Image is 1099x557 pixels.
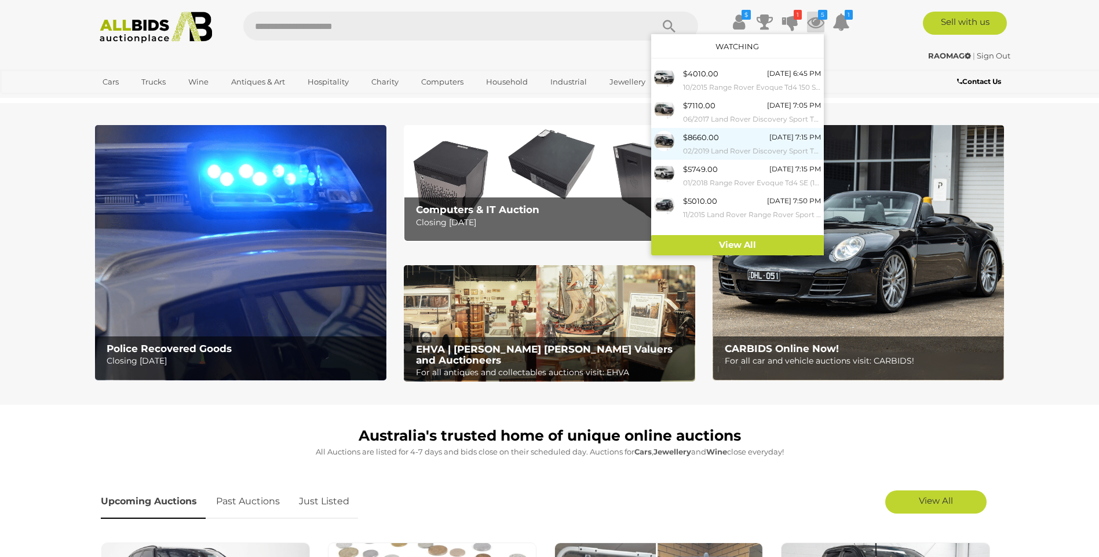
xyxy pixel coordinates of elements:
i: $ [742,10,751,20]
a: Watching [715,42,759,51]
p: Closing [DATE] [107,354,379,368]
a: $5749.00 [DATE] 7:15 PM 01/2018 Range Rover Evoque Td4 SE (110kW AWD) LV MY18 5d Wagon Fuji White... [651,160,824,192]
a: Computers [414,72,471,91]
img: Police Recovered Goods [95,125,386,380]
a: Antiques & Art [224,72,293,91]
a: CARBIDS Online Now! CARBIDS Online Now! For all car and vehicle auctions visit: CARBIDS! [713,125,1004,380]
span: $8660.00 [683,133,719,142]
small: 02/2019 Land Rover Discovery Sport TD4 110 SE (AWD) LC MY19 4d Wagon Santorini Black Metallic Tur... [683,145,821,157]
a: Sell with us [923,12,1007,35]
a: $5010.00 [DATE] 7:50 PM 11/2015 Land Rover Range Rover Sport 3.0 TDV6 S (AWD) LW MY16 4d Wagon Sa... [651,192,824,223]
a: $ [731,12,748,32]
img: 54562-1a_ex.jpg [654,163,674,183]
div: [DATE] 6:45 PM [767,67,821,80]
p: For all car and vehicle auctions visit: CARBIDS! [725,354,998,368]
a: View All [885,490,987,514]
span: $5010.00 [683,196,717,206]
i: 1 [794,10,802,20]
b: Contact Us [957,77,1001,86]
b: Police Recovered Goods [107,343,232,354]
img: 54505-1a_ex.jpg [654,99,674,119]
a: Industrial [543,72,594,91]
span: | [973,51,975,60]
a: View All [651,235,824,255]
strong: Jewellery [653,447,691,456]
a: EHVA | Evans Hastings Valuers and Auctioneers EHVA | [PERSON_NAME] [PERSON_NAME] Valuers and Auct... [404,265,695,382]
a: $8660.00 [DATE] 7:15 PM 02/2019 Land Rover Discovery Sport TD4 110 SE (AWD) LC MY19 4d Wagon Sant... [651,128,824,160]
a: 1 [782,12,799,32]
a: Jewellery [602,72,653,91]
strong: RAOMAG [928,51,971,60]
small: 01/2018 Range Rover Evoque Td4 SE (110kW AWD) LV MY18 5d Wagon Fuji White Turbo Diesel 2.0L [683,177,821,189]
a: [GEOGRAPHIC_DATA] [95,91,192,111]
a: Upcoming Auctions [101,485,206,519]
a: Trucks [134,72,173,91]
a: Charity [364,72,406,91]
a: Hospitality [300,72,356,91]
small: 06/2017 Land Rover Discovery Sport TD4 150 SE (AWD) LC MY17 4d Wagon Ammonite Grey Metallic Turbo... [683,113,821,126]
a: $4010.00 [DATE] 6:45 PM 10/2015 Range Rover Evoque Td4 150 SE (AWD) LV MY16 5d Wagon Fuji White T... [651,64,824,96]
a: Cars [95,72,126,91]
small: 10/2015 Range Rover Evoque Td4 150 SE (AWD) LV MY16 5d Wagon Fuji White Turbo Diesel 2.0L [683,81,821,94]
a: Contact Us [957,75,1004,88]
i: 5 [818,10,827,20]
a: Wine [181,72,216,91]
span: View All [919,495,953,506]
a: Past Auctions [207,485,289,519]
span: $7110.00 [683,101,715,110]
img: 54629-1a_ex.jpg [654,195,674,215]
span: $4010.00 [683,69,718,78]
div: [DATE] 7:15 PM [769,131,821,144]
img: 54492-1a_ex.jpg [654,67,674,87]
button: Search [640,12,698,41]
p: All Auctions are listed for 4-7 days and bids close on their scheduled day. Auctions for , and cl... [101,445,999,459]
a: Household [479,72,535,91]
span: $5749.00 [683,164,718,174]
a: Just Listed [290,485,358,519]
a: $7110.00 [DATE] 7:05 PM 06/2017 Land Rover Discovery Sport TD4 150 SE (AWD) LC MY17 4d Wagon Ammo... [651,96,824,128]
div: [DATE] 7:05 PM [767,99,821,112]
img: 54104-1a_ex.jpg [654,131,674,151]
a: Sign Out [977,51,1010,60]
small: 11/2015 Land Rover Range Rover Sport 3.0 TDV6 S (AWD) LW MY16 4d Wagon Santorini Black Metallic T... [683,208,821,221]
h1: Australia's trusted home of unique online auctions [101,428,999,444]
img: EHVA | Evans Hastings Valuers and Auctioneers [404,265,695,382]
p: Closing [DATE] [416,215,689,230]
a: RAOMAG [928,51,973,60]
a: 5 [807,12,824,32]
img: Allbids.com.au [93,12,219,43]
div: [DATE] 7:50 PM [767,195,821,207]
a: Computers & IT Auction Computers & IT Auction Closing [DATE] [404,125,695,241]
p: For all antiques and collectables auctions visit: EHVA [416,365,689,380]
a: 1 [833,12,850,32]
b: Computers & IT Auction [416,204,539,215]
strong: Cars [634,447,652,456]
div: [DATE] 7:15 PM [769,163,821,175]
strong: Wine [706,447,727,456]
img: CARBIDS Online Now! [713,125,1004,380]
img: Computers & IT Auction [404,125,695,241]
b: EHVA | [PERSON_NAME] [PERSON_NAME] Valuers and Auctioneers [416,343,673,366]
a: Police Recovered Goods Police Recovered Goods Closing [DATE] [95,125,386,380]
b: CARBIDS Online Now! [725,343,839,354]
i: 1 [845,10,853,20]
